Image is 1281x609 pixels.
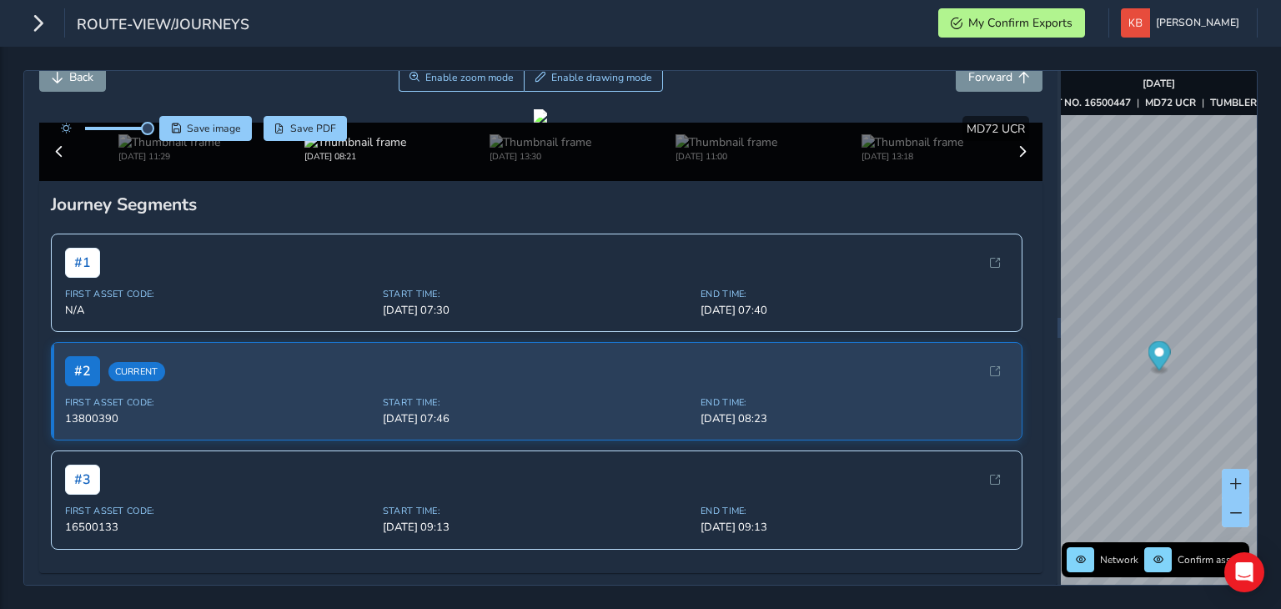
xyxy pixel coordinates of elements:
span: [DATE] 07:46 [383,411,691,426]
span: # 3 [65,465,100,495]
div: [DATE] 11:29 [118,150,220,163]
span: First Asset Code: [65,288,373,300]
span: End Time: [701,505,1008,517]
span: First Asset Code: [65,396,373,409]
span: route-view/journeys [77,14,249,38]
span: N/A [65,303,373,318]
span: [DATE] 07:40 [701,303,1008,318]
span: Back [69,69,93,85]
strong: ASSET NO. 16500447 [1029,96,1131,109]
span: MD72 UCR [967,121,1025,137]
strong: [DATE] [1143,77,1175,90]
span: [DATE] 09:13 [701,520,1008,535]
span: Start Time: [383,396,691,409]
button: [PERSON_NAME] [1121,8,1245,38]
span: Enable drawing mode [551,71,652,84]
button: My Confirm Exports [938,8,1085,38]
img: Thumbnail frame [304,134,406,150]
img: Thumbnail frame [862,134,963,150]
div: Open Intercom Messenger [1224,552,1264,592]
span: Enable zoom mode [425,71,514,84]
span: [DATE] 09:13 [383,520,691,535]
button: Draw [524,63,663,92]
button: Forward [956,63,1042,92]
div: [DATE] 11:00 [676,150,777,163]
div: Map marker [1148,341,1170,375]
span: Forward [968,69,1012,85]
img: Thumbnail frame [676,134,777,150]
span: 13800390 [65,411,373,426]
span: Start Time: [383,288,691,300]
span: [DATE] 07:30 [383,303,691,318]
span: 16500133 [65,520,373,535]
strong: MD72 UCR [1145,96,1196,109]
div: [DATE] 08:21 [304,150,406,163]
div: [DATE] 13:30 [490,150,591,163]
span: Save PDF [290,122,336,135]
span: Start Time: [383,505,691,517]
span: Confirm assets [1178,553,1244,566]
span: [PERSON_NAME] [1156,8,1239,38]
span: # 2 [65,356,100,386]
span: # 1 [65,248,100,278]
span: First Asset Code: [65,505,373,517]
span: Current [108,362,165,381]
button: Back [39,63,106,92]
button: PDF [264,116,348,141]
div: Journey Segments [51,193,1032,216]
span: Save image [187,122,241,135]
img: diamond-layout [1121,8,1150,38]
button: Save [159,116,252,141]
img: Thumbnail frame [118,134,220,150]
span: My Confirm Exports [968,15,1073,31]
span: End Time: [701,288,1008,300]
button: Zoom [399,63,525,92]
span: [DATE] 08:23 [701,411,1008,426]
span: End Time: [701,396,1008,409]
div: [DATE] 13:18 [862,150,963,163]
span: Network [1100,553,1138,566]
img: Thumbnail frame [490,134,591,150]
